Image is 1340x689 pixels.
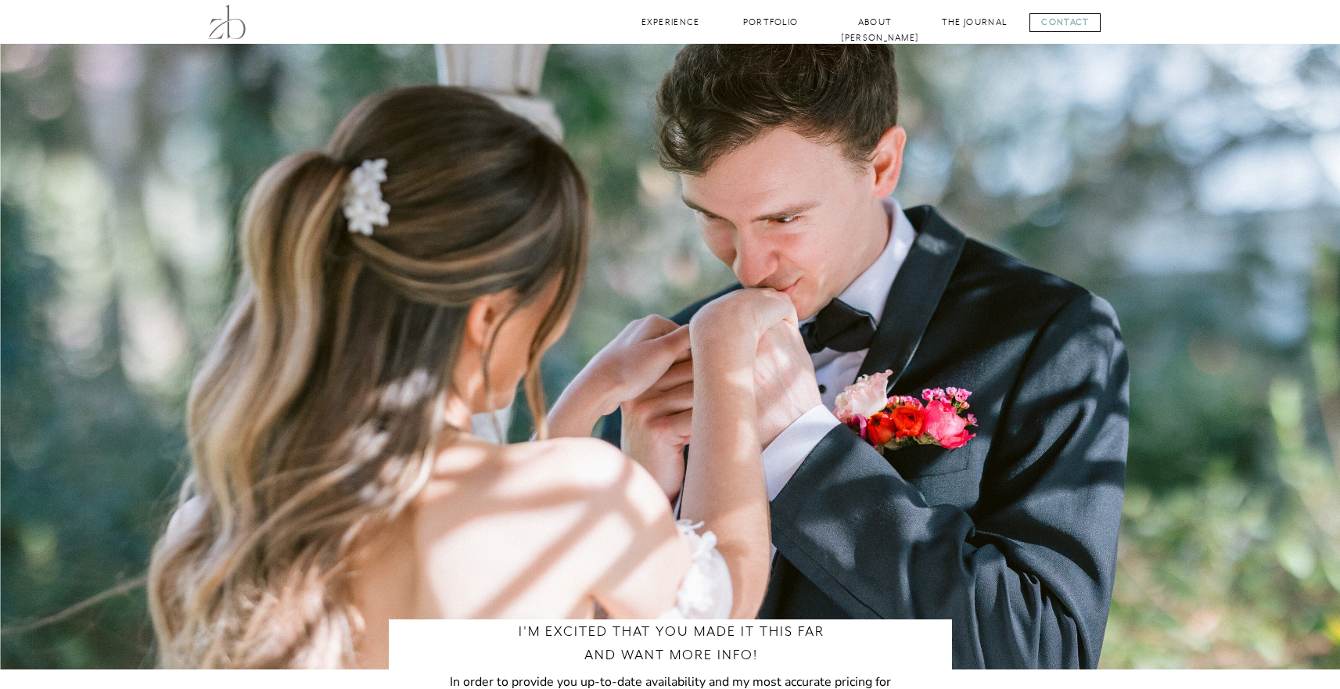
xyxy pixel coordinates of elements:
a: Portfolio [739,15,803,30]
a: About [PERSON_NAME] [841,15,910,30]
h3: I'M EXCITED THAT YOU MADE IT THIS FAR AND WANT MORE INFO! [510,619,833,669]
a: Experience [639,15,702,30]
a: The Journal [941,15,1008,30]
